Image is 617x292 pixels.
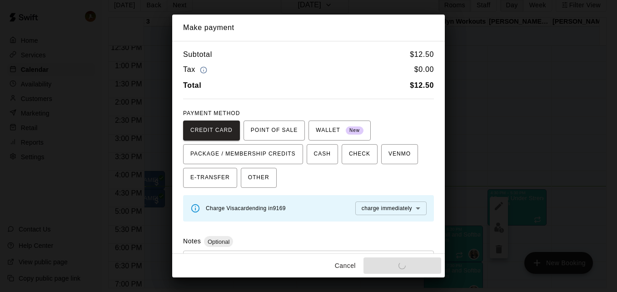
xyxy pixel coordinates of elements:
button: CASH [307,144,338,164]
button: Cancel [331,257,360,274]
h6: $ 0.00 [414,64,434,76]
h6: Tax [183,64,209,76]
span: New [346,125,363,137]
span: POINT OF SALE [251,123,298,138]
button: POINT OF SALE [244,121,305,141]
button: CREDIT CARD [183,121,240,141]
label: Notes [183,237,201,245]
button: CHECK [342,144,378,164]
span: PACKAGE / MEMBERSHIP CREDITS [190,147,296,161]
span: Charge Visa card ending in 9169 [206,205,286,211]
button: E-TRANSFER [183,168,237,188]
span: charge immediately [362,205,412,211]
button: OTHER [241,168,277,188]
span: OTHER [248,171,269,185]
button: PACKAGE / MEMBERSHIP CREDITS [183,144,303,164]
span: CREDIT CARD [190,123,233,138]
b: $ 12.50 [410,81,434,89]
span: VENMO [388,147,411,161]
span: WALLET [316,123,363,138]
button: VENMO [381,144,418,164]
span: CHECK [349,147,370,161]
button: WALLET New [308,121,371,141]
b: Total [183,81,201,89]
span: Optional [204,238,233,245]
h2: Make payment [172,15,445,41]
h6: $ 12.50 [410,49,434,60]
span: CASH [314,147,331,161]
h6: Subtotal [183,49,212,60]
span: PAYMENT METHOD [183,110,240,116]
span: E-TRANSFER [190,171,230,185]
